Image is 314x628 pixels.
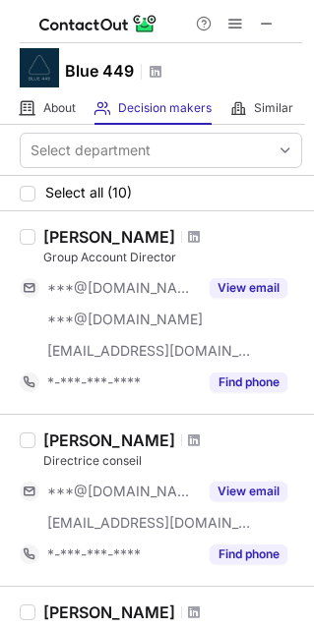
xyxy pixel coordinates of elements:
span: About [43,100,76,116]
div: [PERSON_NAME] [43,430,175,450]
img: ContactOut v5.3.10 [39,12,157,35]
span: ***@[DOMAIN_NAME] [47,311,203,328]
span: Similar [254,100,293,116]
button: Reveal Button [210,278,287,298]
span: ***@[DOMAIN_NAME] [47,279,198,297]
button: Reveal Button [210,482,287,501]
span: [EMAIL_ADDRESS][DOMAIN_NAME] [47,514,252,532]
button: Reveal Button [210,372,287,392]
img: 25a2560e3e4b900c43bc705ca49b01a0 [20,48,59,87]
span: Decision makers [118,100,212,116]
span: ***@[DOMAIN_NAME] [47,483,198,500]
h1: Blue 449 [65,59,134,83]
div: [PERSON_NAME] [43,227,175,247]
span: [EMAIL_ADDRESS][DOMAIN_NAME] [47,342,252,360]
span: Select all (10) [45,185,132,200]
div: Select department [31,141,151,160]
div: Directrice conseil [43,452,302,470]
div: Group Account Director [43,249,302,266]
div: [PERSON_NAME] [43,602,175,622]
button: Reveal Button [210,544,287,564]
